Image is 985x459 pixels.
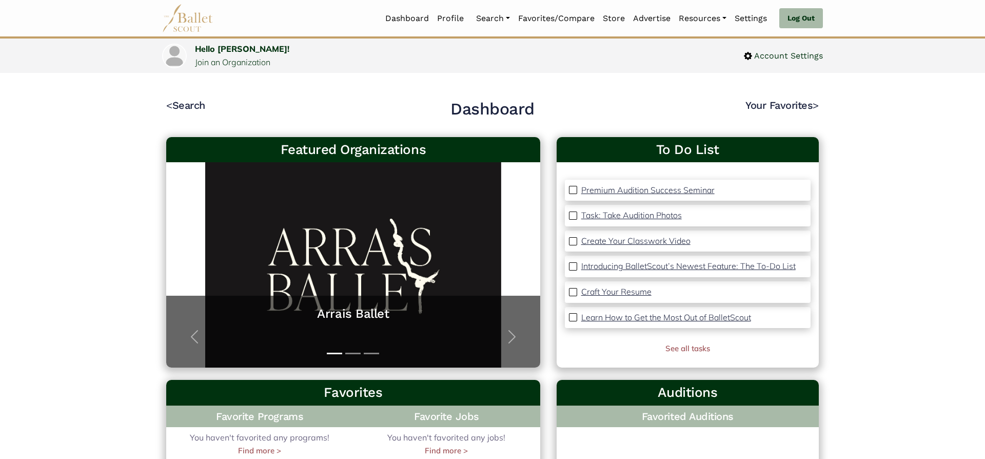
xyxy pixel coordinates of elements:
[629,8,675,29] a: Advertise
[425,445,468,457] a: Find more >
[345,348,361,359] button: Slide 2
[599,8,629,29] a: Store
[565,384,811,401] h3: Auditions
[581,261,796,271] p: Introducing BalletScout’s Newest Feature: The To-Do List
[745,99,819,111] a: Your Favorites>
[581,185,715,195] p: Premium Audition Success Seminar
[581,285,652,299] a: Craft Your Resume
[779,8,823,29] a: Log Out
[752,49,823,63] span: Account Settings
[731,8,771,29] a: Settings
[450,99,535,120] h2: Dashboard
[381,8,433,29] a: Dashboard
[581,311,751,324] a: Learn How to Get the Most Out of BalletScout
[472,8,514,29] a: Search
[238,445,281,457] a: Find more >
[813,99,819,111] code: >
[163,45,186,67] img: profile picture
[195,57,270,67] a: Join an Organization
[581,210,682,220] p: Task: Take Audition Photos
[166,431,353,457] div: You haven't favorited any programs!
[565,141,811,159] a: To Do List
[581,184,715,197] a: Premium Audition Success Seminar
[744,49,823,63] a: Account Settings
[353,431,540,457] div: You haven't favorited any jobs!
[581,260,796,273] a: Introducing BalletScout’s Newest Feature: The To-Do List
[581,236,691,246] p: Create Your Classwork Video
[433,8,468,29] a: Profile
[195,44,289,54] a: Hello [PERSON_NAME]!
[581,235,691,248] a: Create Your Classwork Video
[665,343,710,353] a: See all tasks
[353,406,540,427] h4: Favorite Jobs
[364,348,379,359] button: Slide 3
[174,384,532,401] h3: Favorites
[176,306,530,322] a: Arrais Ballet
[514,8,599,29] a: Favorites/Compare
[327,348,342,359] button: Slide 1
[581,312,751,322] p: Learn How to Get the Most Out of BalletScout
[166,406,353,427] h4: Favorite Programs
[166,99,172,111] code: <
[174,141,532,159] h3: Featured Organizations
[565,410,811,423] h4: Favorited Auditions
[166,99,205,111] a: <Search
[581,286,652,297] p: Craft Your Resume
[581,209,682,222] a: Task: Take Audition Photos
[675,8,731,29] a: Resources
